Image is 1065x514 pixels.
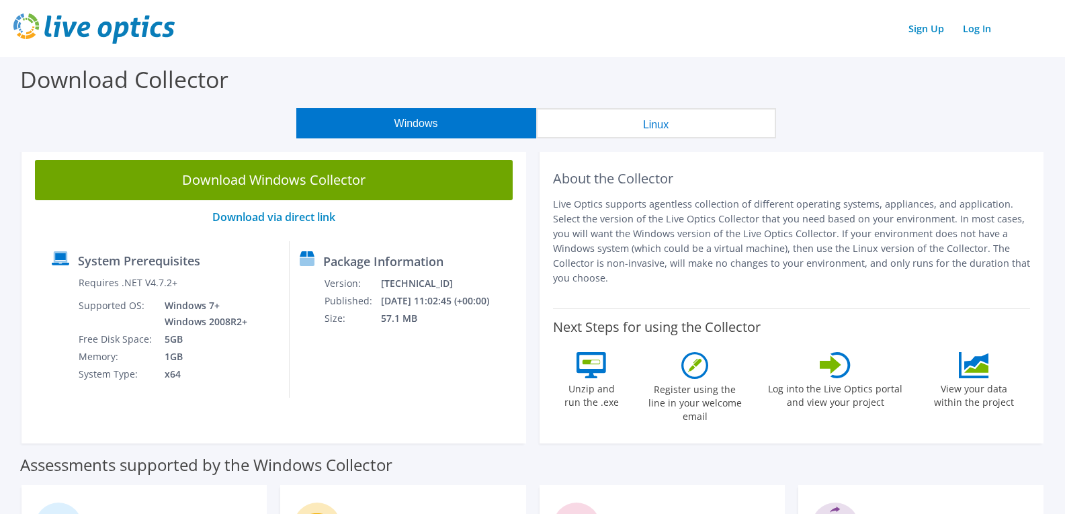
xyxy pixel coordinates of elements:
[324,292,380,310] td: Published:
[78,331,155,348] td: Free Disk Space:
[78,366,155,383] td: System Type:
[925,378,1022,409] label: View your data within the project
[78,254,200,267] label: System Prerequisites
[560,378,622,409] label: Unzip and run the .exe
[380,275,507,292] td: [TECHNICAL_ID]
[155,331,250,348] td: 5GB
[296,108,536,138] button: Windows
[78,348,155,366] td: Memory:
[767,378,903,409] label: Log into the Live Optics portal and view your project
[536,108,776,138] button: Linux
[324,310,380,327] td: Size:
[212,210,335,224] a: Download via direct link
[20,458,392,472] label: Assessments supported by the Windows Collector
[155,366,250,383] td: x64
[155,297,250,331] td: Windows 7+ Windows 2008R2+
[644,379,745,423] label: Register using the line in your welcome email
[35,160,513,200] a: Download Windows Collector
[956,19,998,38] a: Log In
[155,348,250,366] td: 1GB
[553,171,1031,187] h2: About the Collector
[553,319,761,335] label: Next Steps for using the Collector
[20,64,228,95] label: Download Collector
[13,13,175,44] img: live_optics_svg.svg
[380,292,507,310] td: [DATE] 11:02:45 (+00:00)
[380,310,507,327] td: 57.1 MB
[324,275,380,292] td: Version:
[553,197,1031,286] p: Live Optics supports agentless collection of different operating systems, appliances, and applica...
[902,19,951,38] a: Sign Up
[79,276,177,290] label: Requires .NET V4.7.2+
[323,255,443,268] label: Package Information
[78,297,155,331] td: Supported OS:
